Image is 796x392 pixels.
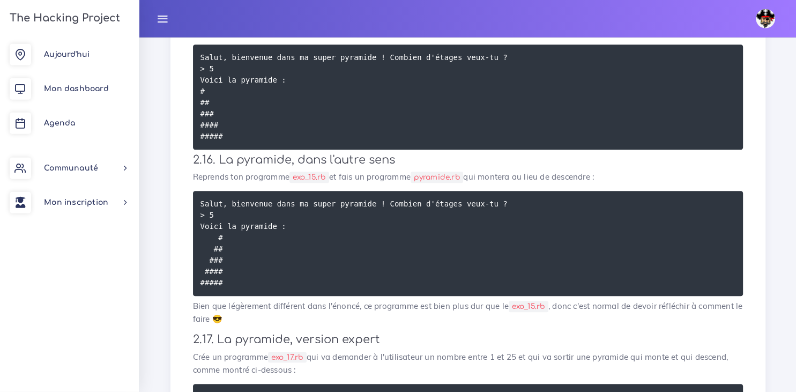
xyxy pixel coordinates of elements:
[193,300,743,326] p: Bien que légèrement différent dans l'énoncé, ce programme est bien plus dur que le , donc c'est n...
[44,119,75,127] span: Agenda
[411,172,463,183] code: pyramide.rb
[193,351,743,377] p: Crée un programme qui va demander à l'utilisateur un nombre entre 1 et 25 et qui va sortir une py...
[44,198,108,206] span: Mon inscription
[756,9,775,28] img: avatar
[200,52,508,143] code: Salut, bienvenue dans ma super pyramide ! Combien d'étages veux-tu ? > 5 Voici la pyramide : # ##...
[44,85,109,93] span: Mon dashboard
[509,301,548,313] code: exo_15.rb
[193,154,743,167] h3: 2.16. La pyramide, dans l'autre sens
[44,50,90,58] span: Aujourd'hui
[268,352,307,364] code: exo_17.rb
[193,171,743,184] p: Reprends ton programme et fais un programme qui montera au lieu de descendre :
[289,172,329,183] code: exo_15.rb
[44,164,98,172] span: Communauté
[200,198,508,289] code: Salut, bienvenue dans ma super pyramide ! Combien d'étages veux-tu ? > 5 Voici la pyramide : # ##...
[193,334,743,347] h3: 2.17. La pyramide, version expert
[6,12,120,24] h3: The Hacking Project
